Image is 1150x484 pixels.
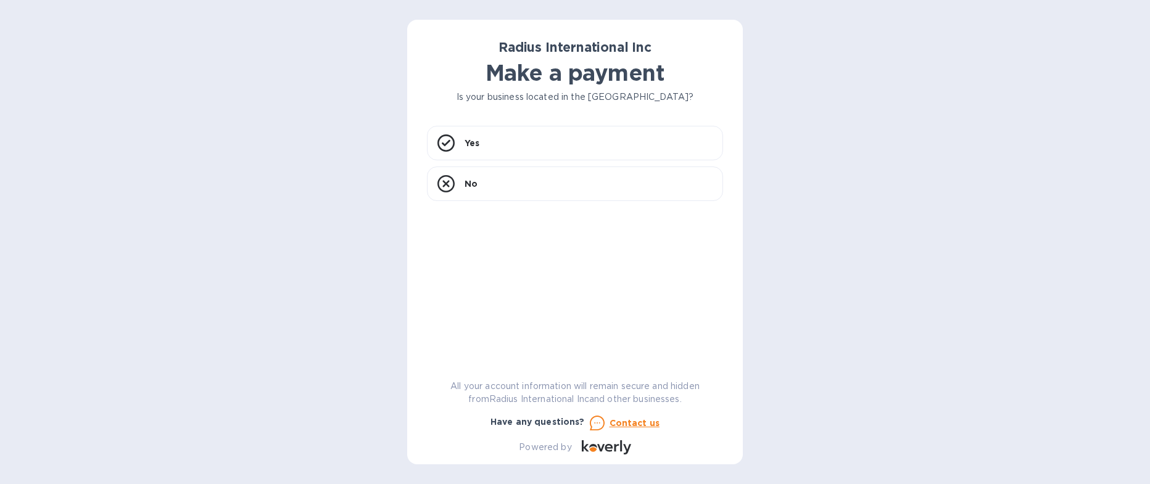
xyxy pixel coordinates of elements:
[465,137,479,149] p: Yes
[427,60,723,86] h1: Make a payment
[498,39,652,55] b: Radius International Inc
[490,417,585,427] b: Have any questions?
[427,91,723,104] p: Is your business located in the [GEOGRAPHIC_DATA]?
[465,178,478,190] p: No
[427,380,723,406] p: All your account information will remain secure and hidden from Radius International Inc and othe...
[610,418,660,428] u: Contact us
[519,441,571,454] p: Powered by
